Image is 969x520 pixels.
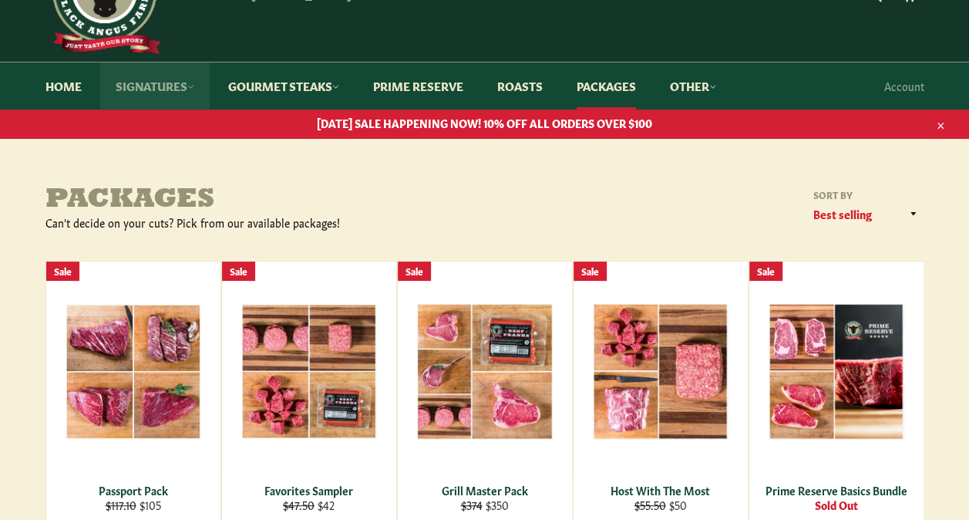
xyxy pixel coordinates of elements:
[654,62,732,110] a: Other
[593,303,728,440] img: Host With The Most
[634,497,666,512] s: $55.50
[759,498,913,512] div: Sold Out
[222,262,255,281] div: Sale
[45,185,485,216] h1: Packages
[56,498,210,512] div: $105
[46,262,79,281] div: Sale
[417,303,553,440] img: Grill Master Pack
[749,262,782,281] div: Sale
[759,483,913,498] div: Prime Reserve Basics Bundle
[358,62,479,110] a: Prime Reserve
[482,62,558,110] a: Roasts
[66,304,201,440] img: Passport Pack
[283,497,315,512] s: $47.50
[583,498,738,512] div: $50
[583,483,738,498] div: Host With The Most
[407,483,562,498] div: Grill Master Pack
[769,303,904,440] img: Prime Reserve Basics Bundle
[231,483,386,498] div: Favorites Sampler
[461,497,483,512] s: $374
[213,62,355,110] a: Gourmet Steaks
[100,62,210,110] a: Signatures
[241,304,377,439] img: Favorites Sampler
[407,498,562,512] div: $350
[106,497,136,512] s: $117.10
[809,188,924,201] label: Sort by
[45,215,485,230] div: Can't decide on your cuts? Pick from our available packages!
[876,63,932,109] a: Account
[398,262,431,281] div: Sale
[561,62,651,110] a: Packages
[30,62,97,110] a: Home
[231,498,386,512] div: $42
[574,262,607,281] div: Sale
[56,483,210,498] div: Passport Pack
